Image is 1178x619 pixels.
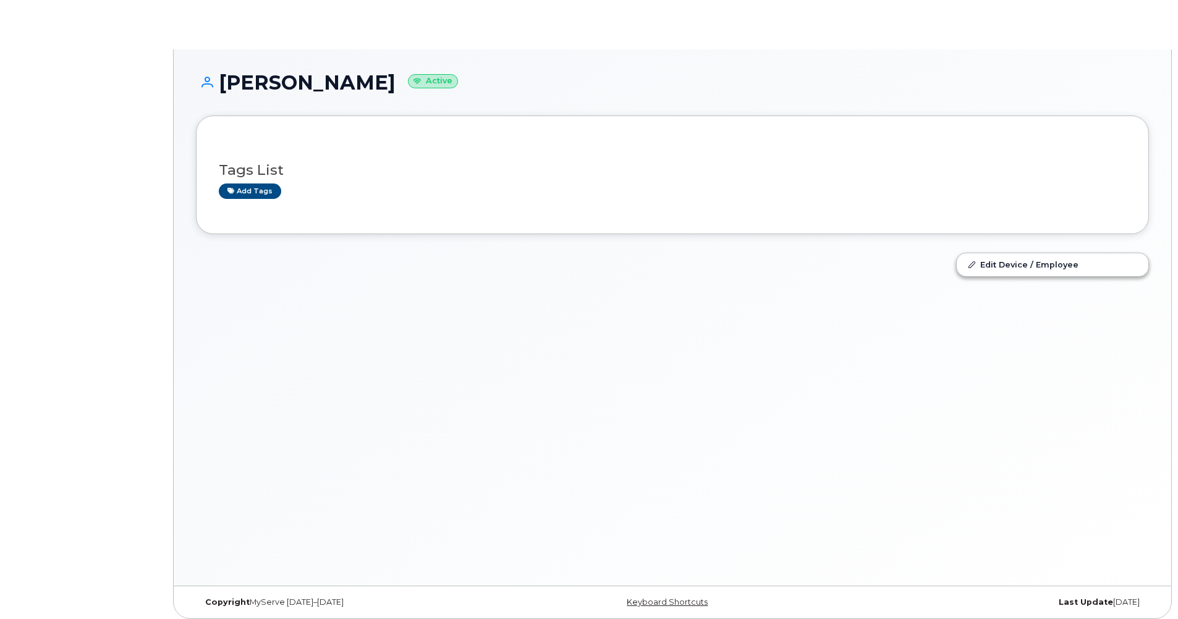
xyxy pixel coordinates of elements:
[205,597,250,607] strong: Copyright
[831,597,1149,607] div: [DATE]
[196,72,1149,93] h1: [PERSON_NAME]
[1059,597,1113,607] strong: Last Update
[627,597,708,607] a: Keyboard Shortcuts
[219,183,281,199] a: Add tags
[219,162,1126,178] h3: Tags List
[408,74,458,88] small: Active
[196,597,514,607] div: MyServe [DATE]–[DATE]
[957,253,1148,276] a: Edit Device / Employee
